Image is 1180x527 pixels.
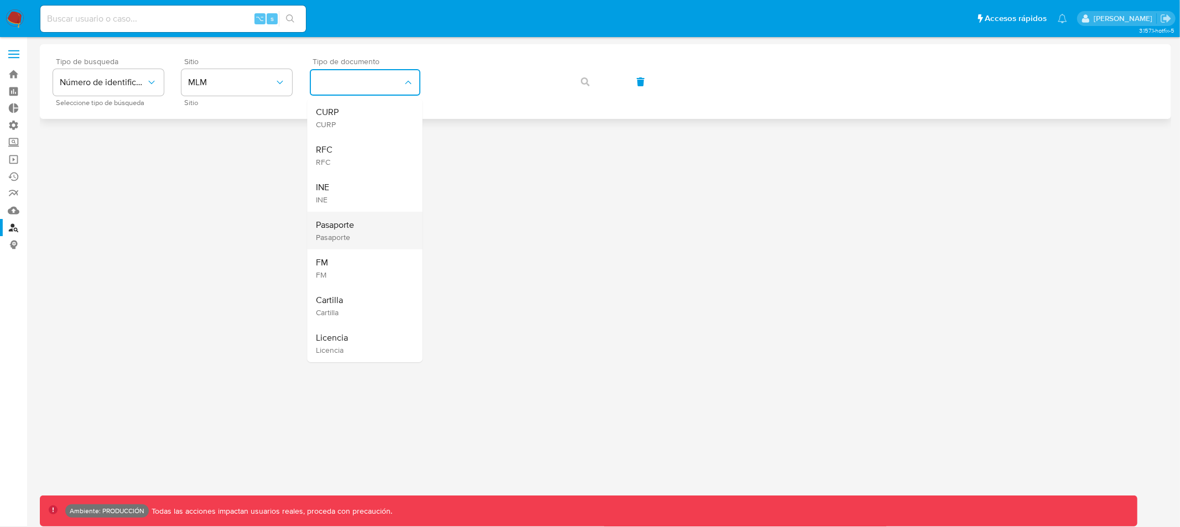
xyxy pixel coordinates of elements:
span: Accesos rápidos [985,13,1047,24]
a: Notificaciones [1058,14,1067,23]
p: Ambiente: PRODUCCIÓN [70,509,144,513]
input: Buscar usuario o caso... [40,12,306,26]
p: Todas las acciones impactan usuarios reales, proceda con precaución. [149,506,392,516]
p: yamil.zavala@mercadolibre.com [1094,13,1156,24]
span: s [271,13,274,24]
a: Salir [1160,13,1172,24]
button: search-icon [279,11,302,27]
span: ⌥ [256,13,264,24]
